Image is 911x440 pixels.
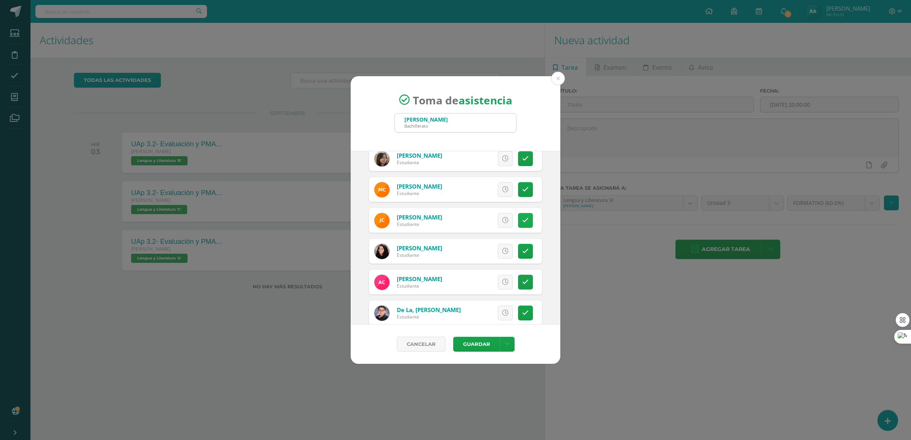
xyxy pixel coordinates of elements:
[453,337,500,352] button: Guardar
[374,151,390,166] img: 73b2fb16ca736060d35edb1c8e1cb9a5.png
[397,159,442,166] div: Estudiante
[397,252,442,258] div: Estudiante
[459,93,512,107] strong: asistencia
[397,182,442,190] a: [PERSON_NAME]
[404,116,448,123] div: [PERSON_NAME]
[374,213,390,228] img: cefd657e40c7dc8fe023a8ffae011e30.png
[397,213,442,221] a: [PERSON_NAME]
[397,221,442,227] div: Estudiante
[397,244,442,252] a: [PERSON_NAME]
[374,306,390,321] img: 17bee3391a087a07df696af5f128d77b.png
[397,190,442,197] div: Estudiante
[397,275,442,283] a: [PERSON_NAME]
[397,152,442,159] a: [PERSON_NAME]
[413,93,512,107] span: Toma de
[397,283,442,289] div: Estudiante
[397,306,461,314] a: de la, [PERSON_NAME]
[551,72,565,85] button: Close (Esc)
[374,182,390,197] img: f5c621d613cbafa4ba0d375c79d4b464.png
[404,123,448,129] div: Bachillerato
[397,337,446,352] a: Cancelar
[397,314,461,320] div: Estudiante
[374,244,390,259] img: 1f5d98a95bd8e4161657db7c37a22a29.png
[395,114,516,132] input: Busca un grado o sección aquí...
[374,275,390,290] img: 1dcc6d2d6bc430e5deed637b57885210.png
